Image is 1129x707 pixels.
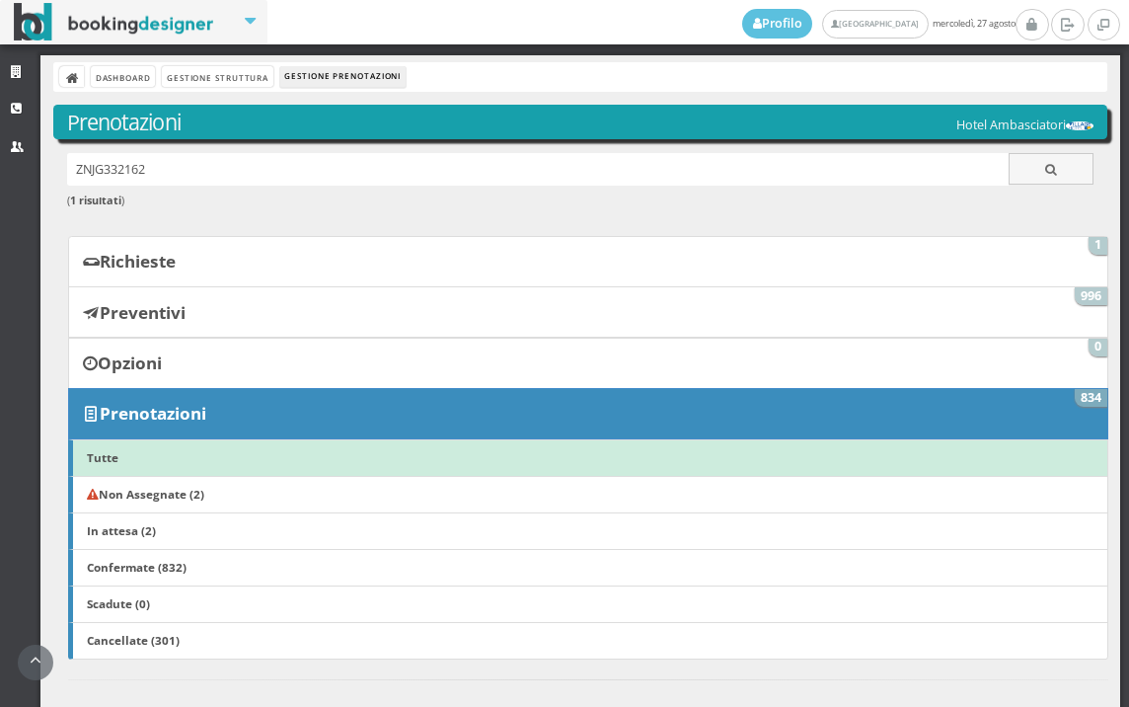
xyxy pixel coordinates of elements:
b: Cancellate (301) [87,632,180,648]
a: In attesa (2) [68,512,1108,550]
span: 0 [1089,339,1108,356]
a: Gestione Struttura [162,66,272,87]
b: 1 risultati [70,193,121,207]
span: mercoledì, 27 agosto [742,9,1016,39]
a: Prenotazioni 834 [68,388,1108,439]
b: Richieste [100,250,176,273]
b: Scadute (0) [87,595,150,611]
a: Opzioni 0 [68,338,1108,389]
a: Preventivi 996 [68,286,1108,338]
h6: ( ) [67,195,1094,207]
b: Prenotazioni [100,402,206,425]
span: 996 [1075,287,1108,305]
h5: Hotel Ambasciatori [956,118,1093,132]
b: Opzioni [98,352,162,374]
span: 1 [1089,237,1108,255]
a: [GEOGRAPHIC_DATA] [822,10,928,39]
a: Tutte [68,439,1108,477]
img: BookingDesigner.com [14,3,214,41]
a: Confermate (832) [68,549,1108,587]
b: Confermate (832) [87,559,187,575]
h3: Prenotazioni [67,110,1094,135]
b: Tutte [87,449,118,465]
a: Non Assegnate (2) [68,476,1108,513]
li: Gestione Prenotazioni [280,66,406,88]
a: Richieste 1 [68,236,1108,287]
b: Non Assegnate (2) [87,486,204,502]
a: Profilo [742,9,813,39]
a: Cancellate (301) [68,622,1108,660]
img: 29cdc84380f711ecb0a10a069e529790.png [1066,121,1093,130]
span: 834 [1075,389,1108,407]
a: Dashboard [91,66,155,87]
b: Preventivi [100,301,186,324]
a: Scadute (0) [68,586,1108,623]
input: Ricerca cliente - (inserisci il codice, il nome, il cognome, il numero di telefono o la mail) [67,153,1010,186]
b: In attesa (2) [87,522,156,538]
